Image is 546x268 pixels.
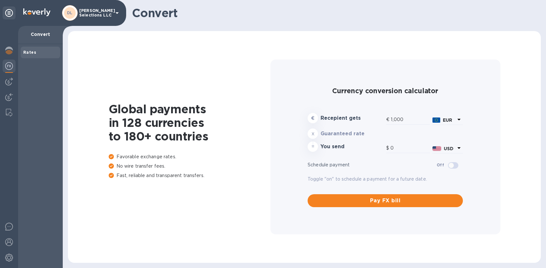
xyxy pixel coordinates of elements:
[5,62,13,70] img: Foreign exchange
[443,117,452,123] b: EUR
[386,115,391,125] div: €
[437,162,444,167] b: Off
[308,176,463,183] p: Toggle "on" to schedule a payment for a future date.
[391,115,430,125] input: Amount
[79,8,112,17] p: [PERSON_NAME] Selections LLC
[432,146,441,151] img: USD
[23,31,58,38] p: Convert
[67,10,73,15] b: DL
[23,8,50,16] img: Logo
[311,116,314,121] strong: €
[109,163,270,170] p: No wire transfer fees.
[132,6,536,20] h1: Convert
[109,172,270,179] p: Fast, reliable and transparent transfers.
[444,146,453,151] b: USD
[308,128,318,139] div: x
[109,102,270,143] h1: Global payments in 128 currencies to 180+ countries
[3,6,16,19] div: Unpin categories
[321,144,384,150] h3: You send
[23,50,36,55] b: Rates
[321,131,384,137] h3: Guaranteed rate
[321,115,384,121] h3: Recepient gets
[313,197,458,205] span: Pay FX bill
[308,87,463,95] h2: Currency conversion calculator
[109,153,270,160] p: Favorable exchange rates.
[308,194,463,207] button: Pay FX bill
[390,143,430,153] input: Amount
[308,141,318,152] div: =
[308,162,437,168] p: Schedule payment
[386,143,390,153] div: $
